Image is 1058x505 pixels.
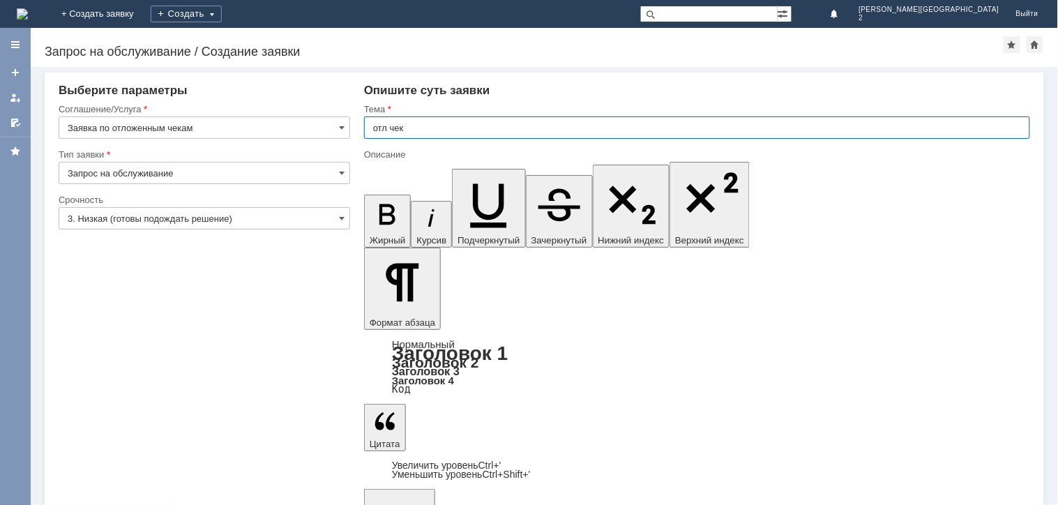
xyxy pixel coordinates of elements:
[675,235,744,246] span: Верхний индекс
[4,112,27,134] a: Мои согласования
[151,6,222,22] div: Создать
[1027,36,1043,53] div: Сделать домашней страницей
[17,8,28,20] img: logo
[364,150,1027,159] div: Описание
[859,6,999,14] span: [PERSON_NAME][GEOGRAPHIC_DATA]
[411,201,452,248] button: Курсив
[4,86,27,109] a: Мои заявки
[598,235,665,246] span: Нижний индекс
[364,340,1030,394] div: Формат абзаца
[392,354,479,370] a: Заголовок 2
[4,61,27,84] a: Создать заявку
[859,14,999,22] span: 2
[526,175,593,248] button: Зачеркнутый
[59,150,347,159] div: Тип заявки
[531,235,587,246] span: Зачеркнутый
[452,169,525,248] button: Подчеркнутый
[778,6,792,20] span: Расширенный поиск
[59,105,347,114] div: Соглашение/Услуга
[364,195,411,248] button: Жирный
[416,235,446,246] span: Курсив
[370,439,400,449] span: Цитата
[59,84,188,97] span: Выберите параметры
[392,383,411,395] a: Код
[392,469,531,480] a: Decrease
[392,460,501,471] a: Increase
[392,375,454,386] a: Заголовок 4
[364,105,1027,114] div: Тема
[1004,36,1020,53] div: Добавить в избранное
[364,84,490,97] span: Опишите суть заявки
[364,461,1030,479] div: Цитата
[59,195,347,204] div: Срочность
[370,235,406,246] span: Жирный
[364,248,441,330] button: Формат абзаца
[670,162,750,248] button: Верхний индекс
[370,317,435,328] span: Формат абзаца
[458,235,520,246] span: Подчеркнутый
[17,8,28,20] a: Перейти на домашнюю страницу
[392,338,455,350] a: Нормальный
[392,365,460,377] a: Заголовок 3
[593,165,670,248] button: Нижний индекс
[45,45,1004,59] div: Запрос на обслуживание / Создание заявки
[364,404,406,451] button: Цитата
[392,342,508,364] a: Заголовок 1
[483,469,531,480] span: Ctrl+Shift+'
[478,460,501,471] span: Ctrl+'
